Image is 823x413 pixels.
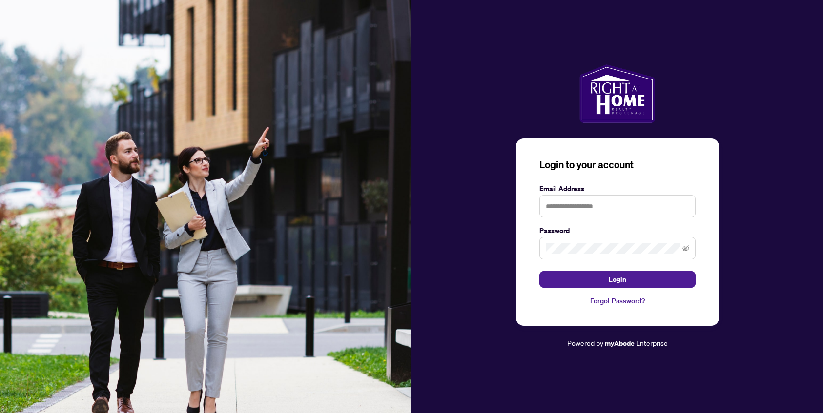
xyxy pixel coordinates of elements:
span: eye-invisible [682,245,689,252]
label: Email Address [539,183,696,194]
span: Powered by [567,338,603,347]
button: Login [539,271,696,288]
span: Enterprise [636,338,668,347]
span: Login [609,272,626,287]
a: myAbode [605,338,635,349]
img: ma-logo [579,64,655,123]
label: Password [539,225,696,236]
a: Forgot Password? [539,295,696,306]
h3: Login to your account [539,158,696,172]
